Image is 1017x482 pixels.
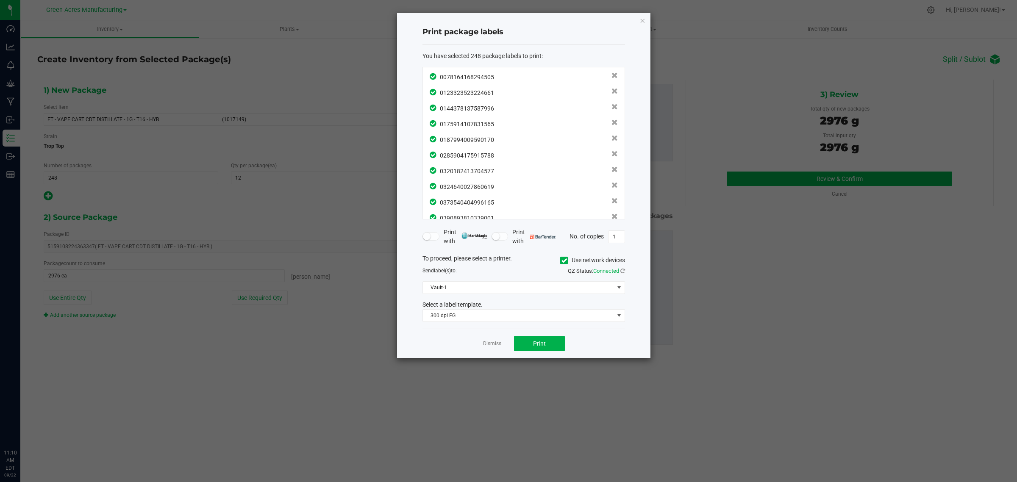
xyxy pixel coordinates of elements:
[430,135,438,144] span: In Sync
[440,105,494,112] span: 0144378137587996
[533,340,546,347] span: Print
[430,150,438,159] span: In Sync
[440,121,494,127] span: 0175914107831565
[422,53,542,59] span: You have selected 248 package labels to print
[430,166,438,175] span: In Sync
[423,310,614,321] span: 300 dpi FG
[440,136,494,143] span: 0187994009590170
[568,268,625,274] span: QZ Status:
[430,213,438,222] span: In Sync
[530,235,556,239] img: bartender.png
[430,182,438,191] span: In Sync
[560,256,625,265] label: Use network devices
[440,152,494,159] span: 0285904175915788
[440,89,494,96] span: 0123323523224661
[440,199,494,206] span: 0373540404996165
[423,282,614,294] span: Vault-1
[440,74,494,80] span: 0078164168294505
[430,119,438,128] span: In Sync
[8,414,34,440] iframe: Resource center
[514,336,565,351] button: Print
[444,228,487,246] span: Print with
[483,340,501,347] a: Dismiss
[416,300,631,309] div: Select a label template.
[430,72,438,81] span: In Sync
[461,233,487,239] img: mark_magic_cybra.png
[593,268,619,274] span: Connected
[430,88,438,97] span: In Sync
[570,233,604,239] span: No. of copies
[434,268,451,274] span: label(s)
[440,183,494,190] span: 0324640027860619
[422,52,625,61] div: :
[440,215,494,222] span: 0390893810339001
[416,254,631,267] div: To proceed, please select a printer.
[512,228,556,246] span: Print with
[430,197,438,206] span: In Sync
[422,268,457,274] span: Send to:
[422,27,625,38] h4: Print package labels
[430,103,438,112] span: In Sync
[440,168,494,175] span: 0320182413704577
